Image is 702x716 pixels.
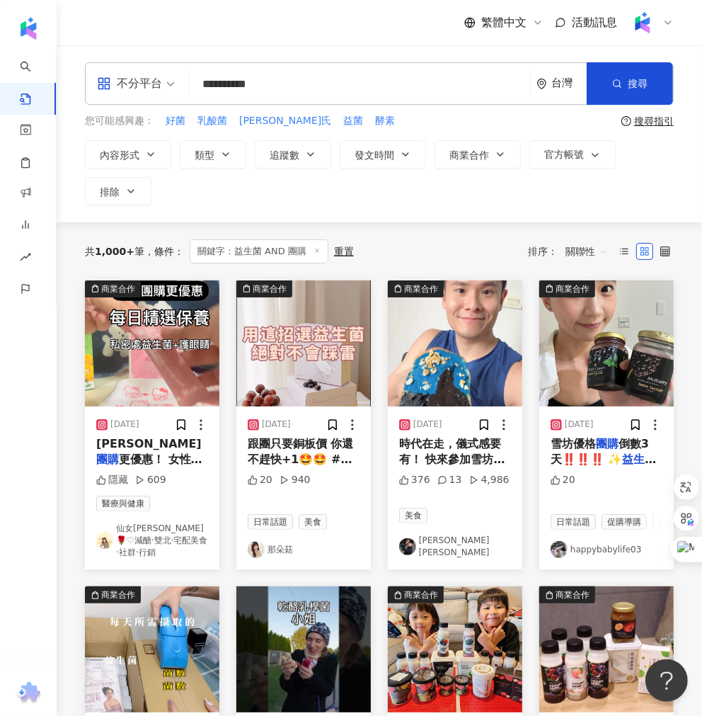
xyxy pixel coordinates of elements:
span: 時代在走，儀式感要有！ 快來參加雪坊優格 [399,437,505,482]
span: 商業合作 [449,149,489,161]
img: post-image [85,280,219,407]
div: [DATE] [110,419,139,431]
span: 日常話題 [248,514,293,530]
button: 乳酸菌 [197,113,228,129]
span: 官方帳號 [544,149,584,160]
div: 376 [399,473,430,487]
img: KOL Avatar [248,541,265,558]
span: 乳酸菌 [197,114,227,128]
span: 日常話題 [551,514,596,530]
button: 官方帳號 [529,140,616,169]
span: 發文時間 [355,149,394,161]
img: post-image [539,280,674,407]
mark: 團購 [96,453,119,466]
button: 發文時間 [340,140,426,169]
button: 好菌 [165,113,186,129]
img: post-image [539,586,674,712]
button: 商業合作 [85,280,219,407]
span: [PERSON_NAME]氏 [239,114,331,128]
span: [PERSON_NAME] [96,437,202,450]
div: 商業合作 [101,282,135,296]
img: Kolr%20app%20icon%20%281%29.png [629,9,656,36]
div: 商業合作 [556,588,589,602]
button: [PERSON_NAME]氏 [238,113,332,129]
img: post-image [85,586,219,712]
button: 商業合作 [85,586,219,712]
span: question-circle [621,116,631,126]
a: search [20,51,48,106]
div: 商業合作 [556,282,589,296]
button: 類型 [180,140,246,169]
span: rise [20,243,31,275]
span: 搜尋 [628,78,648,89]
span: 醫療與健康 [96,496,150,511]
span: 繁體中文 [481,15,526,30]
button: 排除 [85,177,151,205]
button: 益菌 [343,113,364,129]
div: 商業合作 [101,588,135,602]
div: 排序： [528,240,616,263]
div: 重置 [334,246,354,257]
img: KOL Avatar [96,532,113,549]
img: chrome extension [15,682,42,705]
img: logo icon [17,17,40,40]
img: KOL Avatar [551,541,568,558]
span: 好菌 [166,114,185,128]
span: 關聯性 [565,240,608,263]
a: KOL Avatar仙女[PERSON_NAME]🌹♡︎減醣·雙北·宅配美食·社群·行銷 [96,523,208,558]
div: 不分平台 [97,72,162,95]
iframe: Help Scout Beacon - Open [645,659,688,702]
button: 內容形式 [85,140,171,169]
mark: 團購 [596,437,618,450]
div: 商業合作 [253,282,287,296]
span: environment [536,79,547,89]
span: 美食 [399,508,427,523]
button: 商業合作 [539,586,674,712]
span: 酵素 [375,114,395,128]
div: 商業合作 [404,282,438,296]
a: KOL Avatar那朵菇 [248,541,359,558]
div: [DATE] [262,419,291,431]
a: KOL Avatar[PERSON_NAME][PERSON_NAME] [399,535,511,559]
span: 1,000+ [95,246,134,257]
span: 促購導購 [602,514,647,530]
span: 類型 [195,149,214,161]
span: 內容形式 [100,149,139,161]
div: 609 [135,473,166,487]
span: appstore [97,76,111,91]
button: 商業合作 [435,140,521,169]
div: 商業合作 [404,588,438,602]
span: 排除 [100,186,120,198]
button: 酵素 [374,113,396,129]
img: post-image [388,586,522,712]
div: 台灣 [551,77,587,89]
span: 您可能感興趣： [85,114,154,128]
button: 搜尋 [587,62,673,105]
div: 搜尋指引 [634,115,674,127]
span: 美食 [299,514,327,530]
img: KOL Avatar [399,538,416,555]
div: 共 筆 [85,246,144,257]
button: 商業合作 [236,280,371,407]
span: 條件 ： [144,246,184,257]
button: 商業合作 [388,280,522,407]
span: 雪坊優格 [551,437,596,450]
span: 倒數3天‼️‼️‼️ ✨ [551,437,649,466]
button: 商業合作 [388,586,522,712]
span: 追蹤數 [270,149,299,161]
img: post-image [236,586,371,712]
span: 美食 [652,514,681,530]
div: 13 [437,473,462,487]
div: [DATE] [565,419,594,431]
span: 跟團只要銅板價 你還不趕快+1🤩🤩 # [248,437,354,466]
button: 商業合作 [539,280,674,407]
span: 更優惠！ 女性私密處 [96,453,202,482]
img: post-image [388,280,522,407]
img: post-image [236,280,371,407]
div: 940 [280,473,311,487]
mark: 益生菌 [623,453,657,466]
span: 活動訊息 [572,16,617,29]
div: 隱藏 [96,473,128,487]
div: 4,986 [469,473,510,487]
div: [DATE] [413,419,442,431]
